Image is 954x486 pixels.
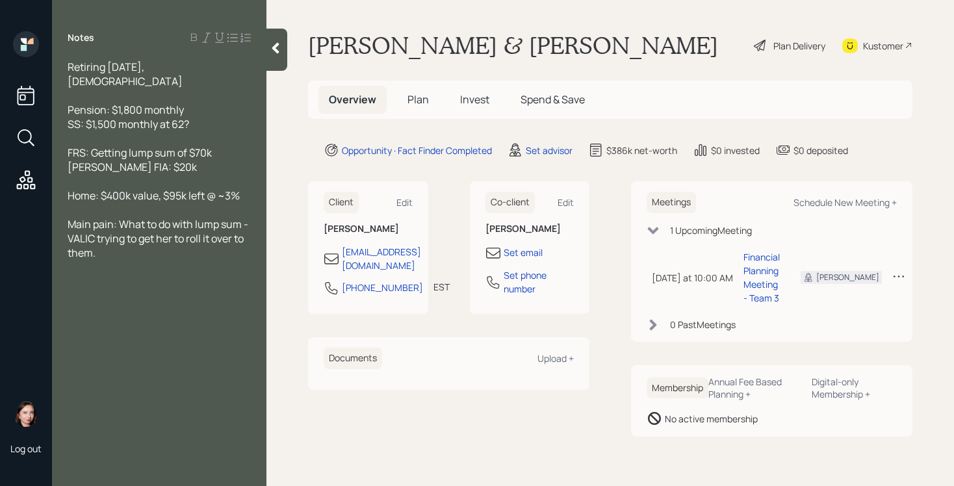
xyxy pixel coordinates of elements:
div: Set email [504,246,543,259]
div: EST [433,280,450,294]
div: Log out [10,442,42,455]
img: aleksandra-headshot.png [13,401,39,427]
h6: Co-client [485,192,535,213]
h6: Documents [324,348,382,369]
div: $386k net-worth [606,144,677,157]
span: Retiring [DATE], [DEMOGRAPHIC_DATA] [68,60,183,88]
div: [PHONE_NUMBER] [342,281,423,294]
span: Plan [407,92,429,107]
div: Edit [396,196,413,209]
div: [PERSON_NAME] [816,272,879,283]
div: [EMAIL_ADDRESS][DOMAIN_NAME] [342,245,421,272]
span: Invest [460,92,489,107]
h1: [PERSON_NAME] & [PERSON_NAME] [308,31,718,60]
div: Plan Delivery [773,39,825,53]
div: Kustomer [863,39,903,53]
span: Pension: $1,800 monthly SS: $1,500 monthly at 62? [68,103,189,131]
div: Edit [558,196,574,209]
div: 0 Past Meeting s [670,318,736,331]
div: [DATE] at 10:00 AM [652,271,733,285]
div: Set phone number [504,268,574,296]
div: No active membership [665,412,758,426]
span: Spend & Save [521,92,585,107]
div: $0 invested [711,144,760,157]
span: Overview [329,92,376,107]
div: Annual Fee Based Planning + [708,376,801,400]
h6: Membership [647,377,708,399]
div: 1 Upcoming Meeting [670,224,752,237]
div: Opportunity · Fact Finder Completed [342,144,492,157]
span: FRS: Getting lump sum of $70k [PERSON_NAME] FIA: $20k [68,146,212,174]
h6: [PERSON_NAME] [485,224,574,235]
div: Upload + [537,352,574,364]
div: $0 deposited [793,144,848,157]
h6: Client [324,192,359,213]
div: Financial Planning Meeting - Team 3 [743,250,780,305]
div: Digital-only Membership + [812,376,897,400]
span: Main pain: What to do with lump sum - VALIC trying to get her to roll it over to them. [68,217,250,260]
h6: Meetings [647,192,696,213]
label: Notes [68,31,94,44]
h6: [PERSON_NAME] [324,224,413,235]
div: Schedule New Meeting + [793,196,897,209]
span: Home: $400k value, $95k left @ ~3% [68,188,240,203]
div: Set advisor [526,144,573,157]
